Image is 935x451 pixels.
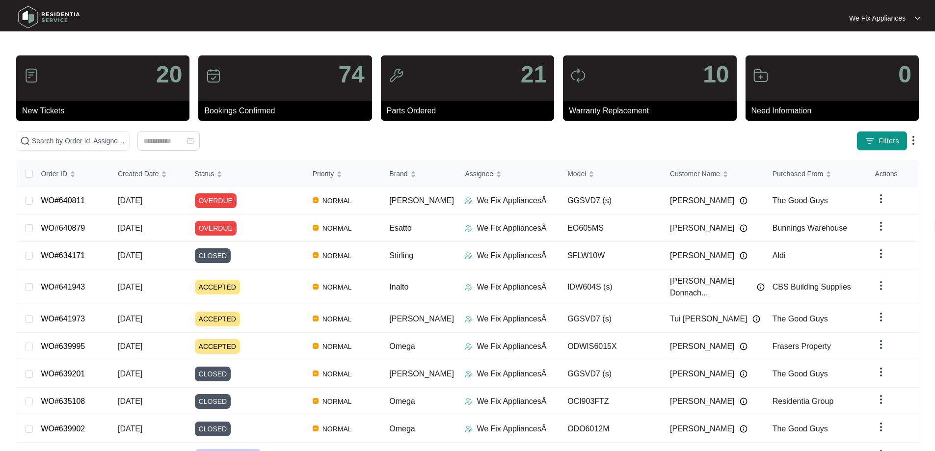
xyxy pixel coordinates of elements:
td: ODO6012M [560,415,662,443]
img: dropdown arrow [875,220,887,232]
a: WO#640879 [41,224,85,232]
img: Assigner Icon [465,370,473,378]
img: filter icon [865,136,875,146]
span: [DATE] [118,370,142,378]
img: dropdown arrow [875,339,887,350]
img: Assigner Icon [465,425,473,433]
p: 10 [703,63,729,86]
th: Model [560,161,662,187]
p: New Tickets [22,105,189,117]
img: residentia service logo [15,2,83,32]
span: NORMAL [319,313,356,325]
img: Vercel Logo [313,197,319,203]
span: CBS Building Supplies [773,283,851,291]
img: Info icon [757,283,765,291]
td: SFLW10W [560,242,662,269]
p: We Fix AppliancesÂ [477,222,546,234]
span: [DATE] [118,224,142,232]
img: Vercel Logo [313,252,319,258]
p: We Fix AppliancesÂ [477,250,546,262]
th: Order ID [33,161,110,187]
img: Vercel Logo [313,316,319,321]
img: search-icon [20,136,30,146]
span: [PERSON_NAME] [670,250,735,262]
img: icon [24,68,39,83]
span: Residentia Group [773,397,834,405]
img: Info icon [740,252,748,260]
img: dropdown arrow [875,421,887,433]
span: ACCEPTED [195,280,240,294]
img: dropdown arrow [914,16,920,21]
span: Esatto [389,224,411,232]
img: Assigner Icon [465,315,473,323]
p: Parts Ordered [387,105,554,117]
span: ACCEPTED [195,312,240,326]
span: [PERSON_NAME] [389,370,454,378]
img: Vercel Logo [313,225,319,231]
span: [DATE] [118,315,142,323]
td: OCI903FTZ [560,388,662,415]
p: We Fix AppliancesÂ [477,281,546,293]
img: dropdown arrow [875,280,887,292]
img: Info icon [740,224,748,232]
img: dropdown arrow [875,366,887,378]
a: WO#639995 [41,342,85,350]
th: Created Date [110,161,187,187]
img: Assigner Icon [465,224,473,232]
th: Status [187,161,305,187]
span: NORMAL [319,250,356,262]
th: Priority [305,161,382,187]
p: Bookings Confirmed [204,105,372,117]
span: Omega [389,342,415,350]
span: Priority [313,168,334,179]
span: [DATE] [118,397,142,405]
img: Assigner Icon [465,197,473,205]
img: Assigner Icon [465,252,473,260]
span: ACCEPTED [195,339,240,354]
span: NORMAL [319,396,356,407]
a: WO#635108 [41,397,85,405]
span: [PERSON_NAME] [389,315,454,323]
img: Vercel Logo [313,425,319,431]
a: WO#640811 [41,196,85,205]
img: Assigner Icon [465,283,473,291]
span: NORMAL [319,195,356,207]
p: We Fix Appliances [849,13,906,23]
th: Actions [867,161,918,187]
button: filter iconFilters [856,131,908,151]
td: EO605MS [560,214,662,242]
img: icon [388,68,404,83]
p: We Fix AppliancesÂ [477,396,546,407]
span: NORMAL [319,281,356,293]
a: WO#639201 [41,370,85,378]
td: GGSVD7 (s) [560,187,662,214]
span: Aldi [773,251,786,260]
th: Purchased From [765,161,867,187]
img: dropdown arrow [875,248,887,260]
span: The Good Guys [773,196,828,205]
td: ODWIS6015X [560,333,662,360]
th: Assignee [457,161,560,187]
span: OVERDUE [195,193,237,208]
img: dropdown arrow [875,193,887,205]
img: Info icon [740,343,748,350]
span: CLOSED [195,367,231,381]
img: dropdown arrow [875,311,887,323]
img: icon [206,68,221,83]
img: icon [753,68,769,83]
span: Tui [PERSON_NAME] [670,313,748,325]
span: OVERDUE [195,221,237,236]
span: Omega [389,424,415,433]
span: NORMAL [319,341,356,352]
img: Assigner Icon [465,398,473,405]
th: Brand [381,161,457,187]
a: WO#641943 [41,283,85,291]
img: dropdown arrow [875,394,887,405]
span: Bunnings Warehouse [773,224,847,232]
p: 21 [521,63,547,86]
span: Order ID [41,168,67,179]
a: WO#639902 [41,424,85,433]
p: We Fix AppliancesÂ [477,341,546,352]
span: Inalto [389,283,408,291]
span: The Good Guys [773,315,828,323]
